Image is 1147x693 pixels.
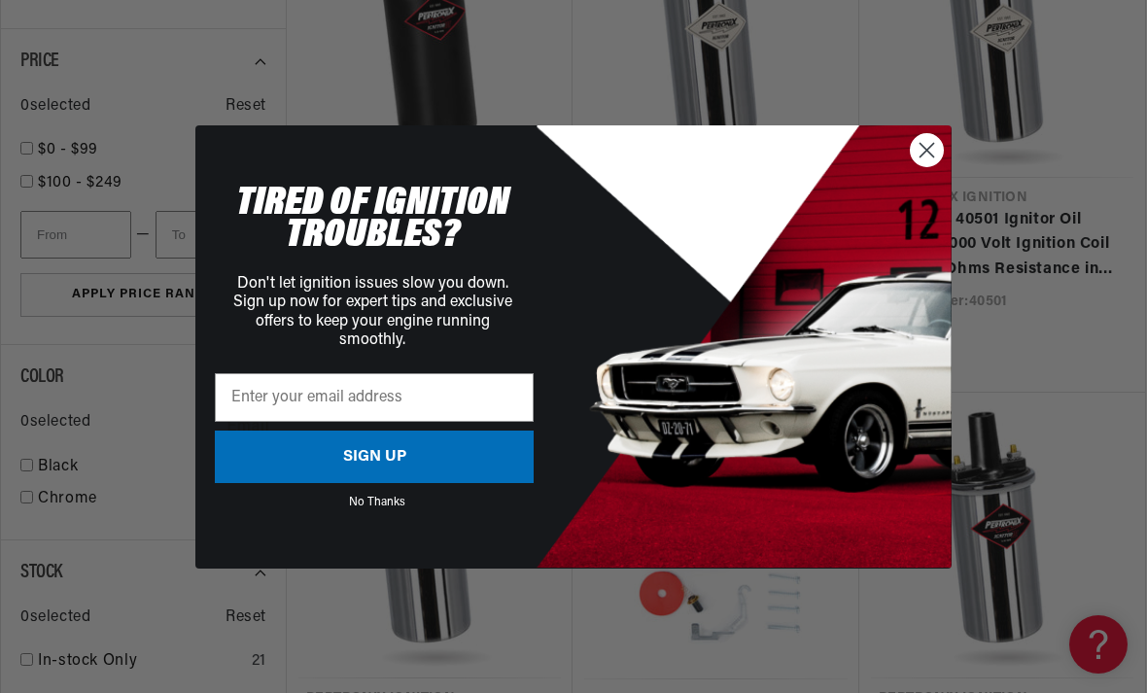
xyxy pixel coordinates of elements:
[215,431,534,483] button: SIGN UP
[233,276,512,348] span: Don't let ignition issues slow you down. Sign up now for expert tips and exclusive offers to keep...
[910,133,944,167] button: Close dialog
[221,497,534,502] button: No Thanks
[215,373,534,422] input: Enter your email address
[236,183,509,257] span: TIRED OF IGNITION TROUBLES?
